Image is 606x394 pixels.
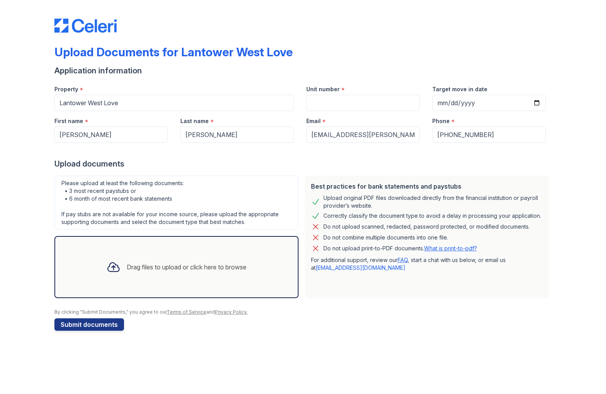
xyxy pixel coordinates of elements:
[323,194,543,210] div: Upload original PDF files downloaded directly from the financial institution or payroll provider’...
[54,19,117,33] img: CE_Logo_Blue-a8612792a0a2168367f1c8372b55b34899dd931a85d93a1a3d3e32e68fde9ad4.png
[54,309,552,315] div: By clicking "Submit Documents," you agree to our and
[54,175,299,230] div: Please upload at least the following documents: • 3 most recent paystubs or • 6 month of most rec...
[323,233,448,242] div: Do not combine multiple documents into one file.
[54,318,124,331] button: Submit documents
[306,117,321,125] label: Email
[54,85,78,93] label: Property
[323,211,541,220] div: Correctly classify the document type to avoid a delay in processing your application.
[316,264,405,271] a: [EMAIL_ADDRESS][DOMAIN_NAME]
[323,222,530,231] div: Do not upload scanned, redacted, password protected, or modified documents.
[180,117,209,125] label: Last name
[54,45,293,59] div: Upload Documents for Lantower West Love
[167,309,206,315] a: Terms of Service
[311,182,543,191] div: Best practices for bank statements and paystubs
[54,117,83,125] label: First name
[398,257,408,263] a: FAQ
[424,245,477,252] a: What is print-to-pdf?
[432,117,450,125] label: Phone
[306,85,340,93] label: Unit number
[311,256,543,272] p: For additional support, review our , start a chat with us below, or email us at
[127,262,246,272] div: Drag files to upload or click here to browse
[54,158,552,169] div: Upload documents
[323,245,477,252] p: Do not upload print-to-PDF documents.
[432,85,487,93] label: Target move in date
[54,65,552,76] div: Application information
[215,309,248,315] a: Privacy Policy.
